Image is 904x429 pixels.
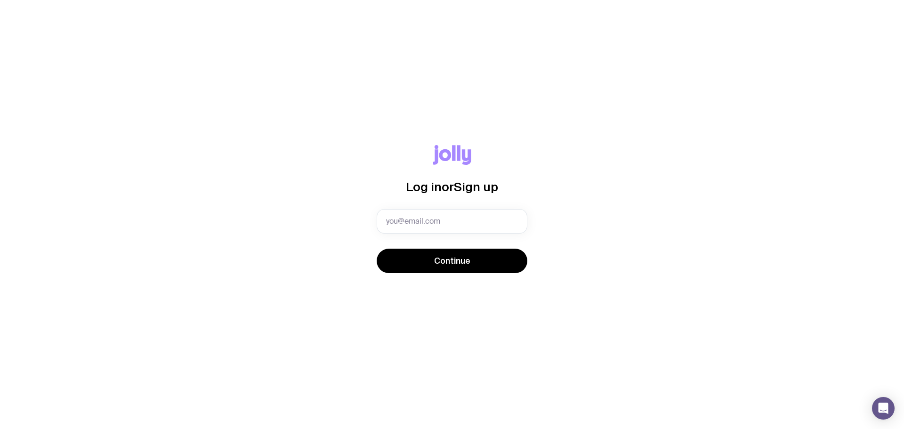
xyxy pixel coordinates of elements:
input: you@email.com [377,209,527,234]
div: Open Intercom Messenger [872,397,895,420]
span: Sign up [454,180,498,194]
span: Log in [406,180,442,194]
button: Continue [377,249,527,273]
span: Continue [434,255,470,267]
span: or [442,180,454,194]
